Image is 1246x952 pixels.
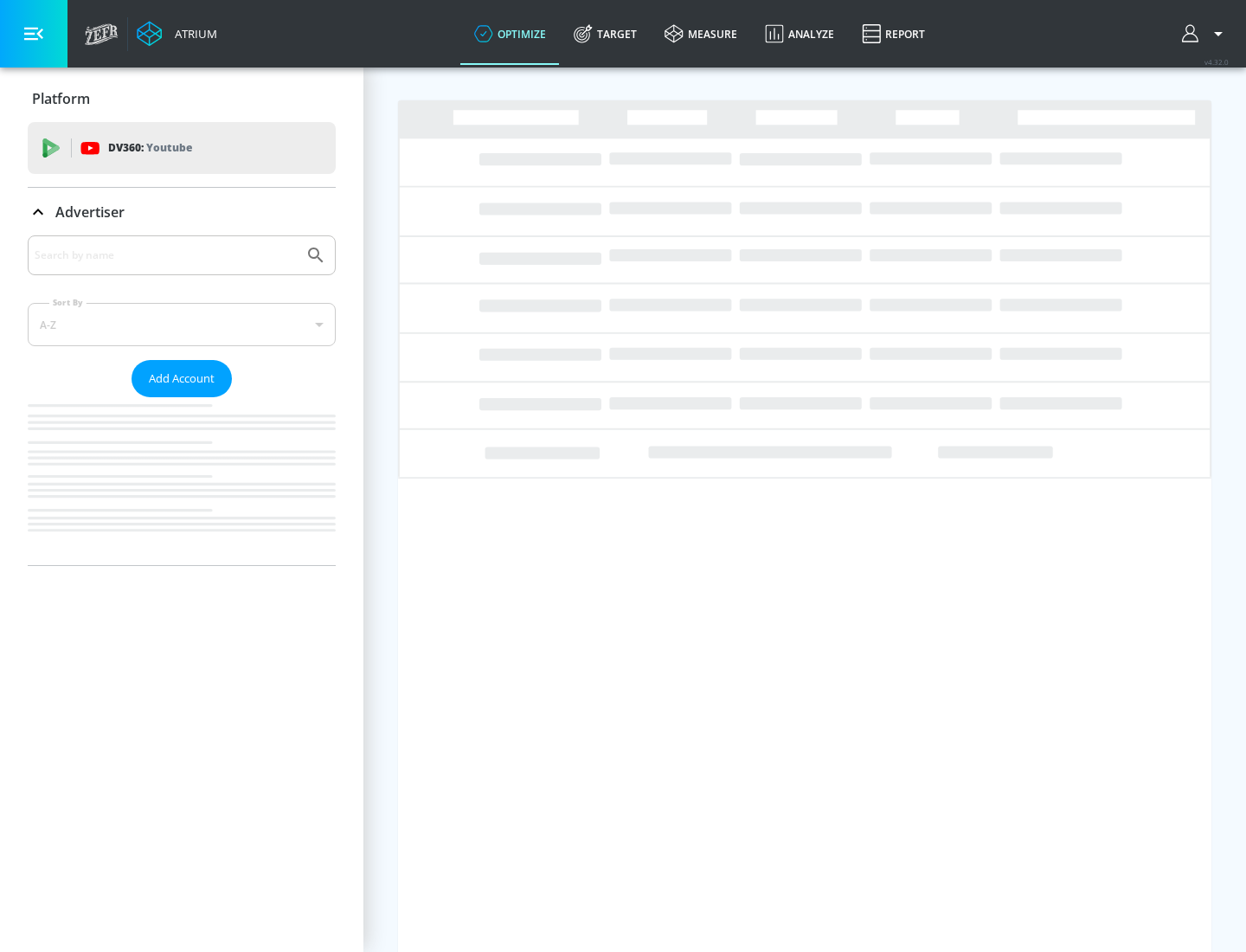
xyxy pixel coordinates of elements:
p: Youtube [146,138,192,157]
div: A-Z [28,303,336,346]
p: DV360: [108,138,192,158]
span: Add Account [149,369,215,389]
button: Add Account [132,360,232,397]
span: v 4.32.0 [1204,57,1229,67]
div: DV360: Youtube [28,122,336,174]
a: optimize [460,3,560,65]
div: Platform [28,74,336,123]
input: Search by name [35,244,297,267]
div: Advertiser [28,235,336,565]
div: Advertiser [28,188,336,236]
nav: list of Advertiser [28,397,336,565]
p: Advertiser [55,203,125,222]
label: Sort By [49,297,87,308]
a: Target [560,3,651,65]
p: Platform [32,89,90,108]
a: Analyze [751,3,848,65]
a: Report [848,3,939,65]
a: Atrium [137,21,217,47]
a: measure [651,3,751,65]
div: Atrium [168,26,217,42]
